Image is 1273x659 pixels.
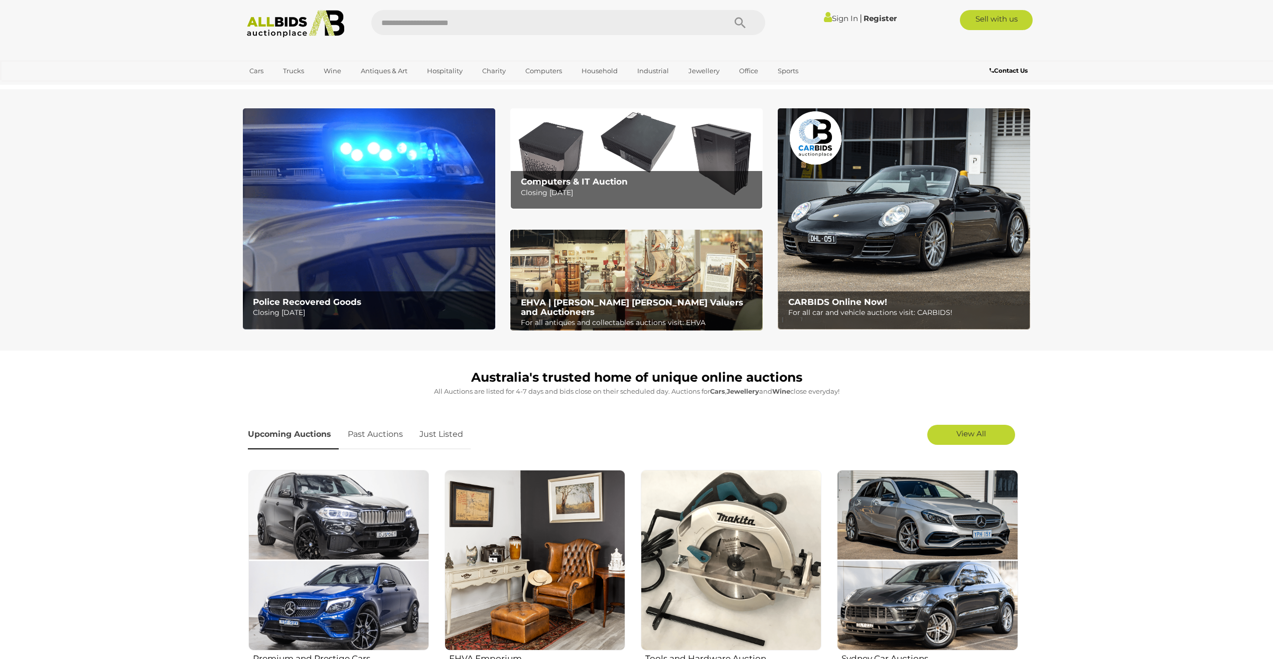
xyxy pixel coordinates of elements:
p: For all car and vehicle auctions visit: CARBIDS! [788,306,1025,319]
b: CARBIDS Online Now! [788,297,887,307]
a: Computers & IT Auction Computers & IT Auction Closing [DATE] [510,108,763,209]
button: Search [715,10,765,35]
img: Computers & IT Auction [510,108,763,209]
a: View All [927,425,1015,445]
img: Police Recovered Goods [243,108,495,330]
a: Office [733,63,765,79]
img: Tools and Hardware Auction [641,470,821,650]
p: Closing [DATE] [253,306,489,319]
span: | [860,13,862,24]
a: Police Recovered Goods Police Recovered Goods Closing [DATE] [243,108,495,330]
b: Computers & IT Auction [521,177,628,187]
img: Allbids.com.au [241,10,350,38]
a: Register [864,14,897,23]
p: All Auctions are listed for 4-7 days and bids close on their scheduled day. Auctions for , and cl... [248,386,1026,397]
h1: Australia's trusted home of unique online auctions [248,371,1026,385]
a: Just Listed [412,420,471,449]
strong: Wine [772,387,790,395]
a: Wine [317,63,348,79]
a: Cars [243,63,270,79]
a: Sports [771,63,805,79]
a: Sell with us [960,10,1033,30]
a: Sign In [824,14,858,23]
a: [GEOGRAPHIC_DATA] [243,79,327,96]
img: CARBIDS Online Now! [778,108,1030,330]
img: EHVA | Evans Hastings Valuers and Auctioneers [510,230,763,331]
b: EHVA | [PERSON_NAME] [PERSON_NAME] Valuers and Auctioneers [521,297,743,317]
a: Trucks [276,63,311,79]
img: Premium and Prestige Cars [248,470,429,650]
strong: Cars [710,387,725,395]
b: Police Recovered Goods [253,297,361,307]
p: Closing [DATE] [521,187,757,199]
a: Antiques & Art [354,63,414,79]
a: Charity [476,63,512,79]
img: EHVA Emporium [445,470,625,650]
a: Hospitality [420,63,469,79]
a: Jewellery [682,63,726,79]
a: CARBIDS Online Now! CARBIDS Online Now! For all car and vehicle auctions visit: CARBIDS! [778,108,1030,330]
a: Household [575,63,624,79]
a: Past Auctions [340,420,410,449]
a: Computers [519,63,569,79]
a: Industrial [631,63,675,79]
span: View All [956,429,986,438]
p: For all antiques and collectables auctions visit: EHVA [521,316,757,329]
b: Contact Us [989,67,1028,74]
img: Sydney Car Auctions [837,470,1018,650]
strong: Jewellery [727,387,759,395]
a: Upcoming Auctions [248,420,339,449]
a: Contact Us [989,65,1030,76]
a: EHVA | Evans Hastings Valuers and Auctioneers EHVA | [PERSON_NAME] [PERSON_NAME] Valuers and Auct... [510,230,763,331]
